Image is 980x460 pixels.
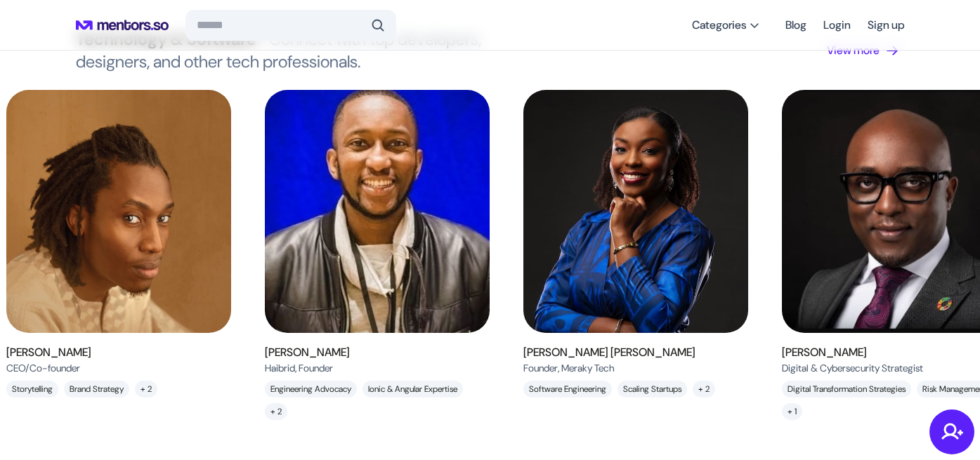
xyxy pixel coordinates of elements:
span: Categories [692,18,746,32]
a: Blog [785,13,806,38]
img: Stephanie Assi Durand [523,90,748,334]
span: , Meraky Tech [558,362,615,374]
h6: [PERSON_NAME] [6,344,91,361]
p: Storytelling [6,381,58,397]
p: Founder [523,361,695,375]
h6: [PERSON_NAME] [PERSON_NAME] [523,344,695,361]
p: Ionic & Angular Expertise [362,381,463,397]
p: Digital Transformation Strategies [782,381,911,397]
p: Scaling Startups [618,381,687,397]
p: + 2 [265,403,287,420]
h6: [PERSON_NAME] [265,344,350,361]
img: Victor Fatanmi [6,90,231,334]
p: Haibrid [265,361,350,375]
a: Sign up [868,13,905,38]
p: Brand Strategy [64,381,129,397]
p: Software Engineering [523,381,612,397]
p: Engineering Advocacy [265,381,357,397]
a: Login [823,13,851,38]
p: + 2 [693,381,715,397]
p: CEO/Co-founder [6,361,91,375]
img: Sani Yusuf [251,74,504,348]
h6: [PERSON_NAME] [782,344,923,361]
p: + 2 [135,381,157,397]
span: - Connect with top developers, designers, and other tech professionals. [76,28,481,72]
button: Categories [684,13,769,38]
p: Digital & Cybersecurity Strategist [782,361,923,375]
p: + 1 [782,403,802,420]
span: , Founder [295,362,333,374]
